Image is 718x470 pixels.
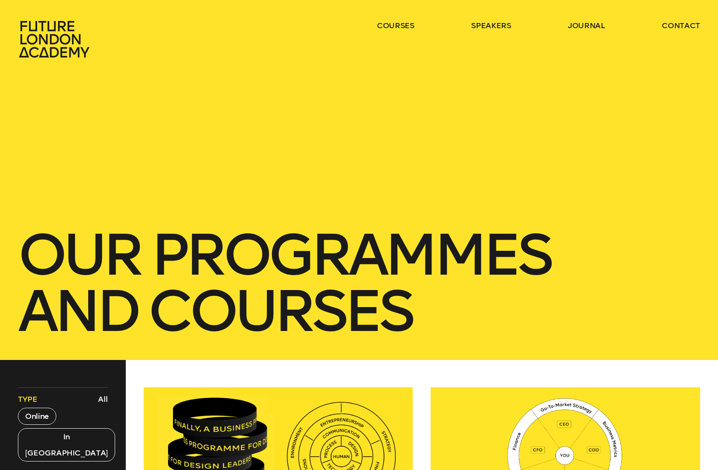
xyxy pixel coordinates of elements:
button: Online [18,408,56,425]
a: contact [662,20,700,31]
h1: our Programmes and courses [18,227,700,339]
a: courses [377,20,414,31]
span: Type [18,394,38,404]
a: speakers [471,20,511,31]
a: journal [568,20,605,31]
button: In [GEOGRAPHIC_DATA] [18,428,115,461]
button: All [96,392,110,406]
